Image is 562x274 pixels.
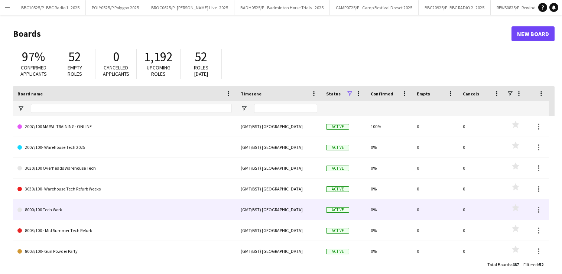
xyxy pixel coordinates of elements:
div: (GMT/BST) [GEOGRAPHIC_DATA] [236,220,322,241]
span: Confirmed [371,91,393,97]
span: 52 [68,49,81,65]
button: Open Filter Menu [17,105,24,112]
button: POLY0525/P Polygon 2025 [86,0,145,15]
span: Active [326,207,349,213]
div: : [523,257,543,272]
div: 0% [366,220,412,241]
span: Roles [DATE] [194,64,208,77]
div: 0 [412,199,458,220]
span: Active [326,124,349,130]
a: 8000/100 Tech Work [17,199,232,220]
span: Cancelled applicants [103,64,129,77]
span: Status [326,91,341,97]
span: 52 [539,262,543,267]
div: 0 [458,241,504,261]
span: Total Boards [487,262,511,267]
div: 0 [458,179,504,199]
span: Upcoming roles [147,64,170,77]
button: BBC20925/P- BBC RADIO 2- 2025 [419,0,491,15]
a: 3030/100- Warehouse Tech Refurb Weeks [17,179,232,199]
span: Empty roles [68,64,82,77]
span: Filtered [523,262,538,267]
button: BROC0625/P- [PERSON_NAME] Live- 2025 [145,0,234,15]
div: (GMT/BST) [GEOGRAPHIC_DATA] [236,158,322,178]
span: Timezone [241,91,261,97]
span: 52 [195,49,207,65]
span: 0 [113,49,119,65]
input: Board name Filter Input [31,104,232,113]
div: 0 [458,199,504,220]
div: 0% [366,179,412,199]
span: Active [326,145,349,150]
button: CAMP0725/P - Camp Bestival Dorset 2025 [330,0,419,15]
div: 0% [366,137,412,157]
div: 100% [366,116,412,137]
div: 0% [366,199,412,220]
a: 2007/100- Warehouse Tech 2025 [17,137,232,158]
div: 0 [412,241,458,261]
div: 0 [412,158,458,178]
div: 0 [458,158,504,178]
h1: Boards [13,28,511,39]
div: 0 [458,220,504,241]
div: 0 [412,220,458,241]
div: 0 [412,137,458,157]
span: Active [326,228,349,234]
div: 0% [366,241,412,261]
div: 0 [458,137,504,157]
span: Cancels [463,91,479,97]
span: 1,192 [144,49,173,65]
button: BADH0525/P - Badminton Horse Trials - 2025 [234,0,330,15]
div: (GMT/BST) [GEOGRAPHIC_DATA] [236,241,322,261]
div: (GMT/BST) [GEOGRAPHIC_DATA] [236,137,322,157]
input: Timezone Filter Input [254,104,317,113]
a: New Board [511,26,555,41]
div: 0 [412,116,458,137]
button: Open Filter Menu [241,105,247,112]
div: : [487,257,519,272]
span: 487 [512,262,519,267]
span: Active [326,186,349,192]
span: Confirmed applicants [20,64,47,77]
a: 3030/100 Overheads Warehouse Tech [17,158,232,179]
a: 8003/100- Gun Powder Party [17,241,232,262]
div: (GMT/BST) [GEOGRAPHIC_DATA] [236,116,322,137]
span: Empty [417,91,430,97]
div: (GMT/BST) [GEOGRAPHIC_DATA] [236,179,322,199]
button: BBC10525/P- BBC Radio 1- 2025 [15,0,86,15]
div: (GMT/BST) [GEOGRAPHIC_DATA] [236,199,322,220]
a: 8003/100 - Mid Summer Tech Refurb [17,220,232,241]
div: 0 [412,179,458,199]
span: Board name [17,91,43,97]
a: 2007/100 MAPAL TRAINING- ONLINE [17,116,232,137]
span: Active [326,249,349,254]
span: Active [326,166,349,171]
div: 0 [458,116,504,137]
div: 0% [366,158,412,178]
span: 97% [22,49,45,65]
